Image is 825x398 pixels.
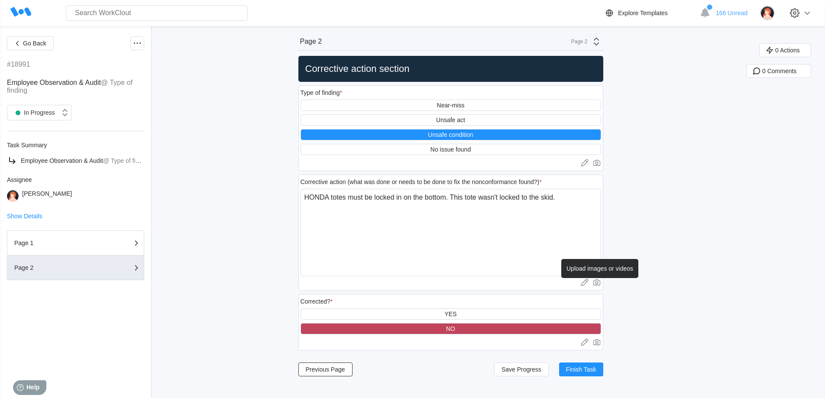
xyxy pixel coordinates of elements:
a: Explore Templates [604,8,696,18]
h2: Corrective action section [302,63,600,75]
span: Save Progress [501,366,541,372]
button: Show Details [7,213,42,219]
span: Finish Task [566,366,596,372]
div: Assignee [7,176,144,183]
span: 0 Comments [762,68,796,74]
div: Type of finding [301,89,343,96]
span: Employee Observation & Audit [21,157,103,164]
button: 0 Actions [759,43,811,57]
div: Page 2 [566,39,588,45]
button: Page 1 [7,230,144,256]
button: Previous Page [298,362,353,376]
button: Save Progress [494,362,549,376]
span: Employee Observation & Audit [7,79,101,86]
textarea: HONDA totes must be locked in on the bottom. This tote wasn't locked to the skid. [301,189,601,276]
div: Task Summary [7,142,144,149]
div: #18991 [7,61,30,68]
button: Page 2 [7,256,144,280]
div: Explore Templates [618,10,668,16]
a: Employee Observation & Audit@ Type of finding [7,155,144,166]
button: Go Back [7,36,54,50]
div: In Progress [12,107,55,119]
button: Finish Task [559,362,603,376]
div: No issue found [430,146,471,153]
div: Unsafe act [436,116,465,123]
span: Go Back [23,40,46,46]
div: Unsafe condition [428,131,473,138]
mark: @ Type of finding [103,157,150,164]
button: 0 Comments [746,64,811,78]
div: NO [446,325,455,332]
div: YES [444,311,456,317]
div: Near-miss [437,102,465,109]
span: 166 Unread [716,10,747,16]
div: Page 2 [300,38,322,45]
img: user-2.png [7,190,19,202]
mark: @ Type of finding [7,79,133,94]
img: user-2.png [760,6,775,20]
div: Corrected? [301,298,333,305]
div: Page 1 [14,240,101,246]
span: 0 Actions [775,47,800,53]
div: Upload images or videos [561,259,638,278]
div: [PERSON_NAME] [22,190,72,202]
input: Search WorkClout [66,5,248,21]
div: Page 2 [14,265,101,271]
span: Previous Page [306,366,345,372]
div: Corrective action (what was done or needs to be done to fix the nonconformance found?) [301,178,542,185]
